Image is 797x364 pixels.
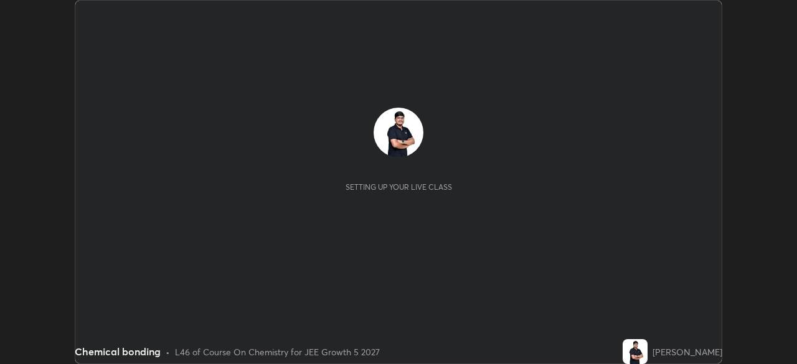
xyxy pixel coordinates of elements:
[175,345,380,358] div: L46 of Course On Chemistry for JEE Growth 5 2027
[653,345,722,358] div: [PERSON_NAME]
[75,344,161,359] div: Chemical bonding
[346,182,452,192] div: Setting up your live class
[166,345,170,358] div: •
[374,108,423,157] img: 233275cb9adc4a56a51a9adff78a3b51.jpg
[623,339,648,364] img: 233275cb9adc4a56a51a9adff78a3b51.jpg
